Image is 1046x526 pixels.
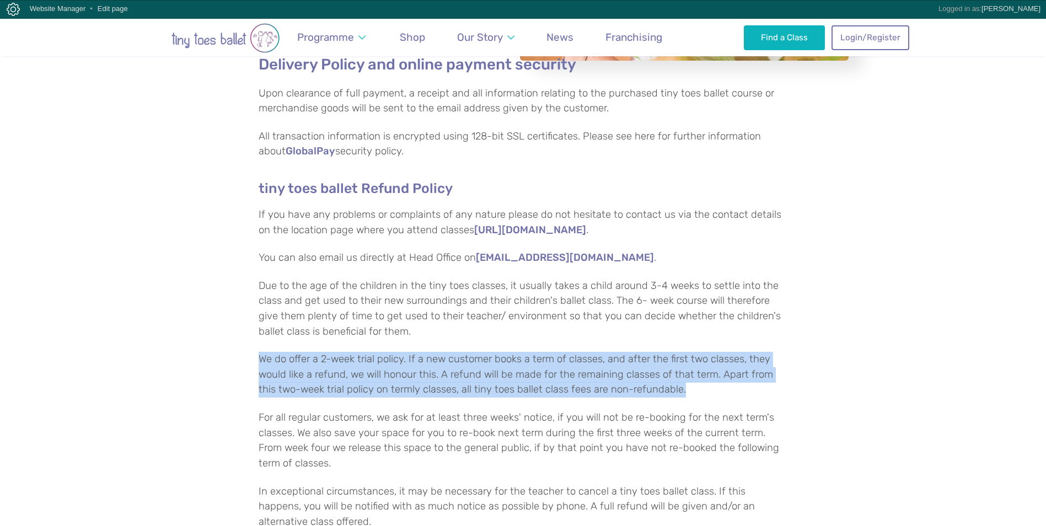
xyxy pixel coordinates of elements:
[981,4,1040,13] a: [PERSON_NAME]
[541,24,579,50] a: News
[259,250,788,266] p: You can also email us directly at Head Office on .
[259,180,788,197] h4: tiny toes ballet Refund Policy
[98,4,128,13] a: Edit page
[476,253,654,264] a: [EMAIL_ADDRESS][DOMAIN_NAME]
[744,25,825,50] a: Find a Class
[259,352,788,398] p: We do offer a 2-week trial policy. If a new customer books a term of classes, and after the first...
[832,25,909,50] a: Login/Register
[137,23,314,53] img: tiny toes ballet
[938,1,1040,17] div: Logged in as:
[286,146,335,157] a: GlobalPay
[452,24,519,50] a: Our Story
[137,18,314,56] a: Go to home page
[297,31,354,44] span: Programme
[30,4,86,13] a: Website Manager
[395,24,431,50] a: Shop
[259,207,788,238] p: If you have any problems or complaints of any nature please do not hesitate to contact us via the...
[474,225,586,236] a: [URL][DOMAIN_NAME]
[7,3,20,16] img: Copper Bay Digital CMS
[400,31,425,44] span: Shop
[292,24,371,50] a: Programme
[259,86,788,116] p: Upon clearance of full payment, a receipt and all information relating to the purchased tiny toes...
[259,278,788,339] p: Due to the age of the children in the tiny toes classes, it usually takes a child around 3-4 week...
[259,410,788,471] p: For all regular customers, we ask for at least three weeks' notice, if you will not be re-booking...
[259,55,788,74] h2: Delivery Policy and online payment security
[605,31,662,44] span: Franchising
[457,31,503,44] span: Our Story
[600,24,668,50] a: Franchising
[259,129,788,159] p: All transaction information is encrypted using 128-bit SSL certificates. Please see here for furt...
[546,31,573,44] span: News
